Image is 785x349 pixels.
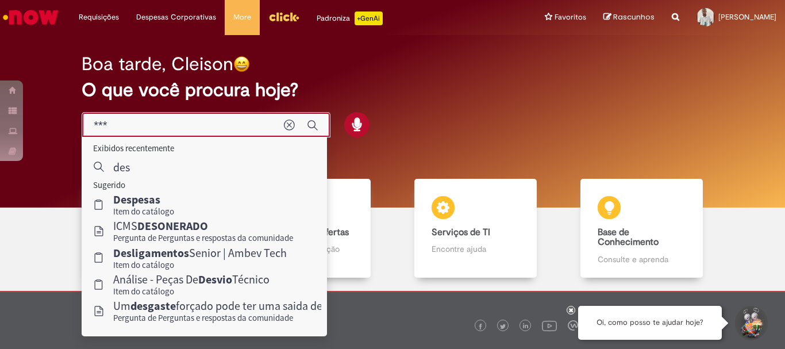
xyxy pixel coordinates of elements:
img: logo_footer_workplace.png [568,320,578,331]
h2: O que você procura hoje? [82,80,703,100]
a: Base de Conhecimento Consulte e aprenda [559,179,725,278]
a: Rascunhos [603,12,655,23]
span: [PERSON_NAME] [718,12,776,22]
img: logo_footer_twitter.png [500,324,506,329]
span: Rascunhos [613,11,655,22]
b: Serviços de TI [432,227,490,238]
img: logo_footer_youtube.png [542,318,557,333]
div: Oi, como posso te ajudar hoje? [578,306,722,340]
h2: Boa tarde, Cleison [82,54,233,74]
b: Base de Conhecimento [598,227,659,248]
img: happy-face.png [233,56,250,72]
img: click_logo_yellow_360x200.png [268,8,299,25]
p: Encontre ajuda [432,243,519,255]
span: Favoritos [555,11,586,23]
span: More [233,11,251,23]
div: Padroniza [317,11,383,25]
a: Tirar dúvidas Tirar dúvidas com Lupi Assist e Gen Ai [60,179,226,278]
img: ServiceNow [1,6,60,29]
button: Iniciar Conversa de Suporte [733,306,768,340]
p: +GenAi [355,11,383,25]
a: Serviços de TI Encontre ajuda [392,179,559,278]
img: logo_footer_linkedin.png [523,323,529,330]
p: Consulte e aprenda [598,254,685,265]
span: Requisições [79,11,119,23]
img: logo_footer_facebook.png [478,324,483,329]
span: Despesas Corporativas [136,11,216,23]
